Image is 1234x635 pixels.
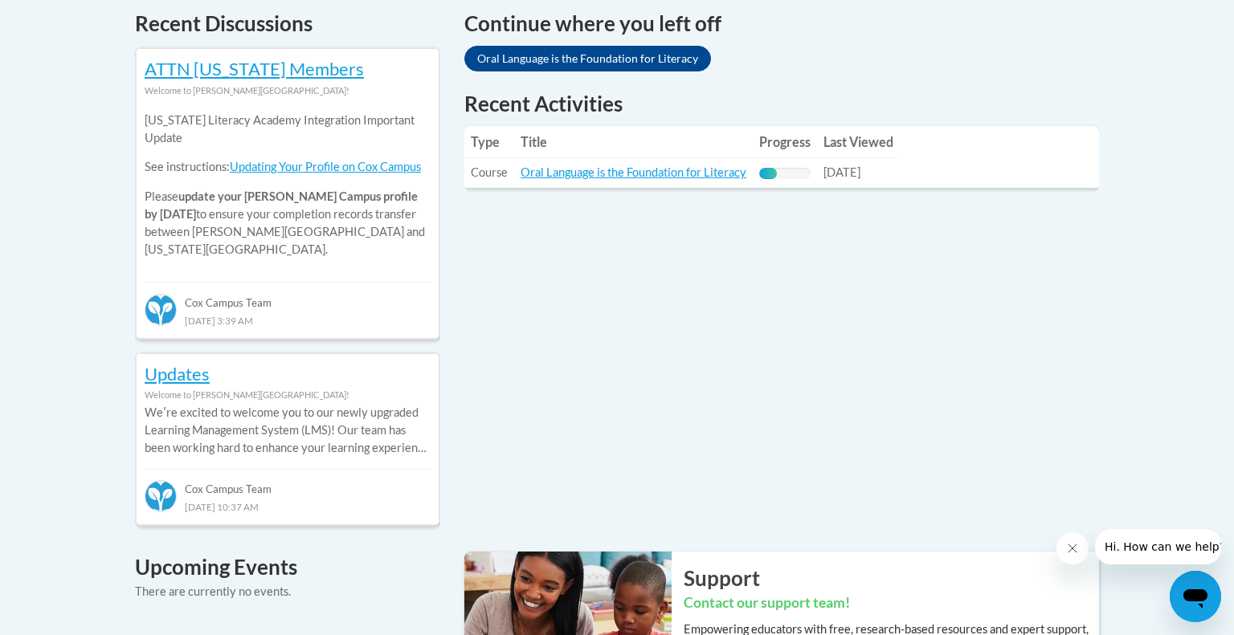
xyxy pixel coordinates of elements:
[759,168,777,179] div: Progress, %
[464,89,1099,118] h1: Recent Activities
[521,165,746,179] a: Oral Language is the Foundation for Literacy
[145,386,431,404] div: Welcome to [PERSON_NAME][GEOGRAPHIC_DATA]!
[145,363,210,385] a: Updates
[464,8,1099,39] h4: Continue where you left off
[145,404,431,457] p: Weʹre excited to welcome you to our newly upgraded Learning Management System (LMS)! Our team has...
[135,552,440,583] h4: Upcoming Events
[464,126,514,158] th: Type
[145,498,431,515] div: [DATE] 10:37 AM
[10,11,130,24] span: Hi. How can we help?
[1170,571,1221,622] iframe: Button to launch messaging window
[684,593,1099,613] h3: Contact our support team!
[753,126,817,158] th: Progress
[145,112,431,147] p: [US_STATE] Literacy Academy Integration Important Update
[145,469,431,498] div: Cox Campus Team
[514,126,753,158] th: Title
[230,160,421,173] a: Updating Your Profile on Cox Campus
[684,564,1099,592] h2: Support
[1095,529,1221,564] iframe: Message from company
[145,294,177,326] img: Cox Campus Team
[145,311,431,329] div: [DATE] 3:39 AM
[145,189,418,221] b: update your [PERSON_NAME] Campus profile by [DATE]
[145,58,364,79] a: ATTN [US_STATE] Members
[464,46,711,71] a: Oral Language is the Foundation for Literacy
[145,282,431,311] div: Cox Campus Team
[817,126,900,158] th: Last Viewed
[471,165,508,179] span: Course
[145,100,431,271] div: Please to ensure your completion records transfer between [PERSON_NAME][GEOGRAPHIC_DATA] and [US_...
[145,480,177,512] img: Cox Campus Team
[135,584,291,598] span: There are currently no events.
[135,8,440,39] h4: Recent Discussions
[145,158,431,176] p: See instructions:
[823,165,860,179] span: [DATE]
[1056,532,1089,564] iframe: Close message
[145,82,431,100] div: Welcome to [PERSON_NAME][GEOGRAPHIC_DATA]!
